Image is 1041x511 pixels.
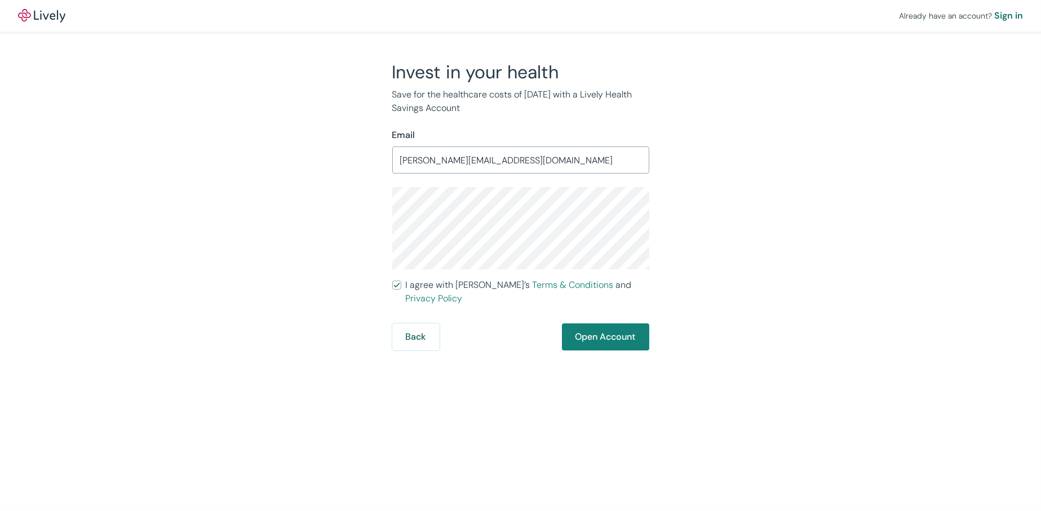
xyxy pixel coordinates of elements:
button: Open Account [562,323,649,350]
div: Already have an account? [899,9,1023,23]
a: Terms & Conditions [533,279,614,291]
a: Sign in [994,9,1023,23]
label: Email [392,128,415,142]
p: Save for the healthcare costs of [DATE] with a Lively Health Savings Account [392,88,649,115]
a: LivelyLively [18,9,65,23]
span: I agree with [PERSON_NAME]’s and [406,278,649,305]
img: Lively [18,9,65,23]
a: Privacy Policy [406,292,463,304]
h2: Invest in your health [392,61,649,83]
button: Back [392,323,440,350]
